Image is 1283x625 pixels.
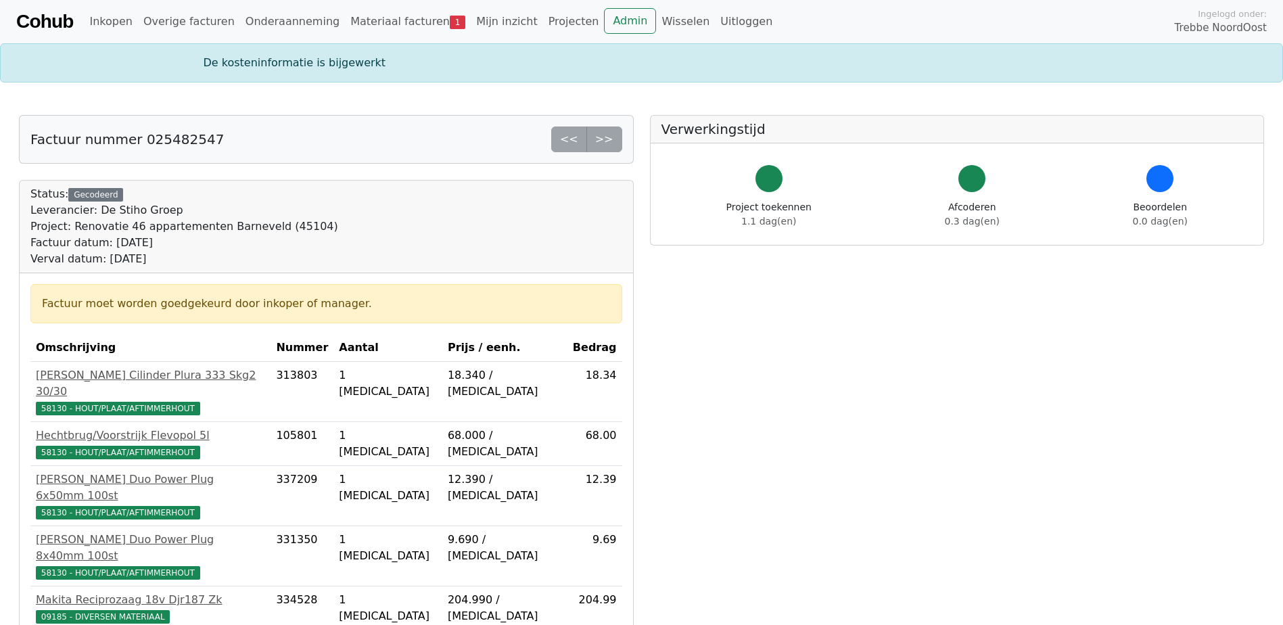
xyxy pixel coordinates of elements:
span: 58130 - HOUT/PLAAT/AFTIMMERHOUT [36,446,200,459]
div: 18.340 / [MEDICAL_DATA] [448,367,562,400]
div: Gecodeerd [68,188,123,202]
div: 1 [MEDICAL_DATA] [339,592,437,624]
span: 1 [450,16,465,29]
div: 9.690 / [MEDICAL_DATA] [448,532,562,564]
h5: Factuur nummer 025482547 [30,131,224,147]
a: Hechtbrug/Voorstrijk Flevopol 5l58130 - HOUT/PLAAT/AFTIMMERHOUT [36,427,265,460]
td: 12.39 [567,466,622,526]
a: Makita Reciprozaag 18v Djr187 Zk09185 - DIVERSEN MATERIAAL [36,592,265,624]
th: Aantal [333,334,442,362]
td: 9.69 [567,526,622,586]
a: [PERSON_NAME] Cilinder Plura 333 Skg2 30/3058130 - HOUT/PLAAT/AFTIMMERHOUT [36,367,265,416]
a: Uitloggen [715,8,778,35]
span: 58130 - HOUT/PLAAT/AFTIMMERHOUT [36,506,200,519]
td: 313803 [271,362,333,422]
div: Makita Reciprozaag 18v Djr187 Zk [36,592,265,608]
td: 105801 [271,422,333,466]
div: Project toekennen [726,200,812,229]
span: 58130 - HOUT/PLAAT/AFTIMMERHOUT [36,402,200,415]
span: Trebbe NoordOost [1175,20,1267,36]
a: Wisselen [656,8,715,35]
div: Verval datum: [DATE] [30,251,338,267]
div: De kosteninformatie is bijgewerkt [195,55,1088,71]
span: Ingelogd onder: [1198,7,1267,20]
div: Afcoderen [945,200,1000,229]
div: 1 [MEDICAL_DATA] [339,532,437,564]
a: Admin [604,8,656,34]
a: Materiaal facturen1 [345,8,471,35]
span: 58130 - HOUT/PLAAT/AFTIMMERHOUT [36,566,200,580]
a: Overige facturen [138,8,240,35]
span: 09185 - DIVERSEN MATERIAAL [36,610,170,624]
a: Cohub [16,5,73,38]
span: 1.1 dag(en) [741,216,796,227]
a: Mijn inzicht [471,8,543,35]
div: Beoordelen [1133,200,1188,229]
td: 337209 [271,466,333,526]
td: 68.00 [567,422,622,466]
td: 331350 [271,526,333,586]
div: Factuur datum: [DATE] [30,235,338,251]
a: Onderaanneming [240,8,345,35]
div: 1 [MEDICAL_DATA] [339,471,437,504]
div: 12.390 / [MEDICAL_DATA] [448,471,562,504]
span: 0.0 dag(en) [1133,216,1188,227]
th: Prijs / eenh. [442,334,567,362]
div: Project: Renovatie 46 appartementen Barneveld (45104) [30,218,338,235]
div: Hechtbrug/Voorstrijk Flevopol 5l [36,427,265,444]
h5: Verwerkingstijd [661,121,1253,137]
td: 18.34 [567,362,622,422]
a: [PERSON_NAME] Duo Power Plug 8x40mm 100st58130 - HOUT/PLAAT/AFTIMMERHOUT [36,532,265,580]
div: Factuur moet worden goedgekeurd door inkoper of manager. [42,296,611,312]
div: Status: [30,186,338,267]
div: 68.000 / [MEDICAL_DATA] [448,427,562,460]
a: [PERSON_NAME] Duo Power Plug 6x50mm 100st58130 - HOUT/PLAAT/AFTIMMERHOUT [36,471,265,520]
a: Inkopen [84,8,137,35]
div: 204.990 / [MEDICAL_DATA] [448,592,562,624]
th: Bedrag [567,334,622,362]
div: 1 [MEDICAL_DATA] [339,367,437,400]
div: [PERSON_NAME] Duo Power Plug 8x40mm 100st [36,532,265,564]
div: [PERSON_NAME] Duo Power Plug 6x50mm 100st [36,471,265,504]
th: Nummer [271,334,333,362]
span: 0.3 dag(en) [945,216,1000,227]
th: Omschrijving [30,334,271,362]
div: Leverancier: De Stiho Groep [30,202,338,218]
div: [PERSON_NAME] Cilinder Plura 333 Skg2 30/30 [36,367,265,400]
div: 1 [MEDICAL_DATA] [339,427,437,460]
a: Projecten [543,8,605,35]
